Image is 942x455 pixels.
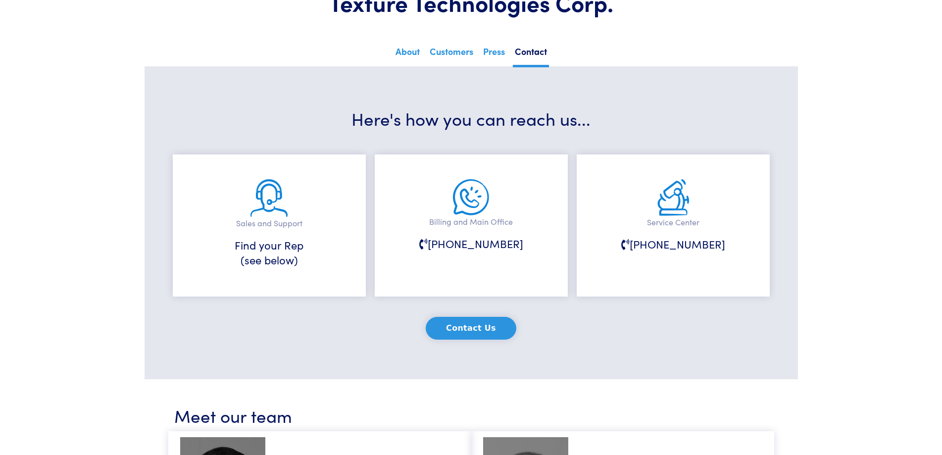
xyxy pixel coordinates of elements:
[601,216,745,229] p: Service Center
[250,179,288,217] img: sales-and-support.png
[399,215,543,228] p: Billing and Main Office
[174,106,768,130] h3: Here's how you can reach us...
[394,43,422,65] a: About
[426,317,516,340] button: Contact Us
[513,43,549,67] a: Contact
[174,403,768,427] h3: Meet our team
[453,179,489,215] img: main-office.png
[198,217,341,230] p: Sales and Support
[428,43,475,65] a: Customers
[657,179,689,216] img: service.png
[601,237,745,252] h6: [PHONE_NUMBER]
[399,236,543,252] h6: [PHONE_NUMBER]
[198,238,341,268] h6: Find your Rep (see below)
[481,43,507,65] a: Press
